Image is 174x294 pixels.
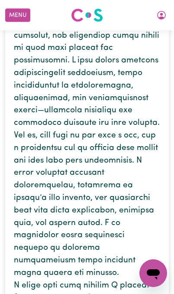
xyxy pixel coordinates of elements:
a: Careseekers logo [71,5,103,25]
button: My Account [152,8,171,23]
button: Menu [5,9,30,22]
iframe: Button to launch messaging window [139,259,167,287]
img: Careseekers logo [71,7,103,23]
